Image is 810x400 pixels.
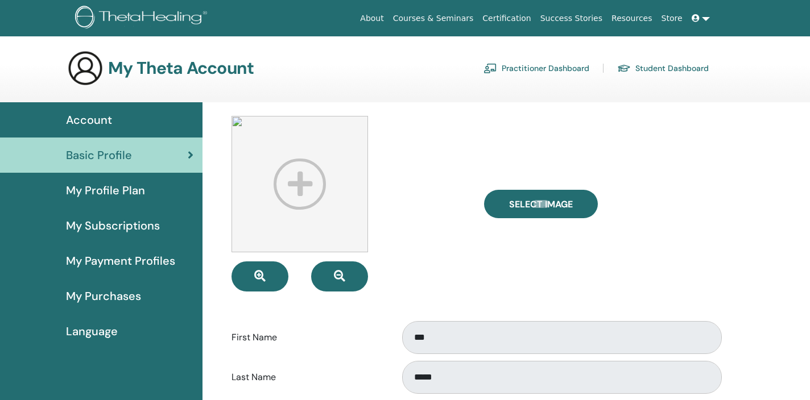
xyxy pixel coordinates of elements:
img: logo.png [75,6,211,31]
a: Store [657,8,687,29]
span: Basic Profile [66,147,132,164]
span: My Payment Profiles [66,252,175,269]
a: Practitioner Dashboard [483,59,589,77]
span: Account [66,111,112,128]
input: Select Image [534,200,548,208]
img: profile [232,116,368,252]
span: My Subscriptions [66,217,160,234]
img: graduation-cap.svg [617,64,631,73]
a: Courses & Seminars [389,8,478,29]
label: First Name [223,327,391,348]
h3: My Theta Account [108,58,254,78]
a: About [356,8,388,29]
a: Student Dashboard [617,59,709,77]
a: Certification [478,8,535,29]
a: Resources [607,8,657,29]
span: My Profile Plan [66,182,145,199]
label: Last Name [223,366,391,388]
a: Success Stories [536,8,607,29]
span: Select Image [509,198,573,210]
span: Language [66,323,118,340]
img: generic-user-icon.jpg [67,50,104,86]
span: My Purchases [66,287,141,305]
img: chalkboard-teacher.svg [483,63,497,73]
